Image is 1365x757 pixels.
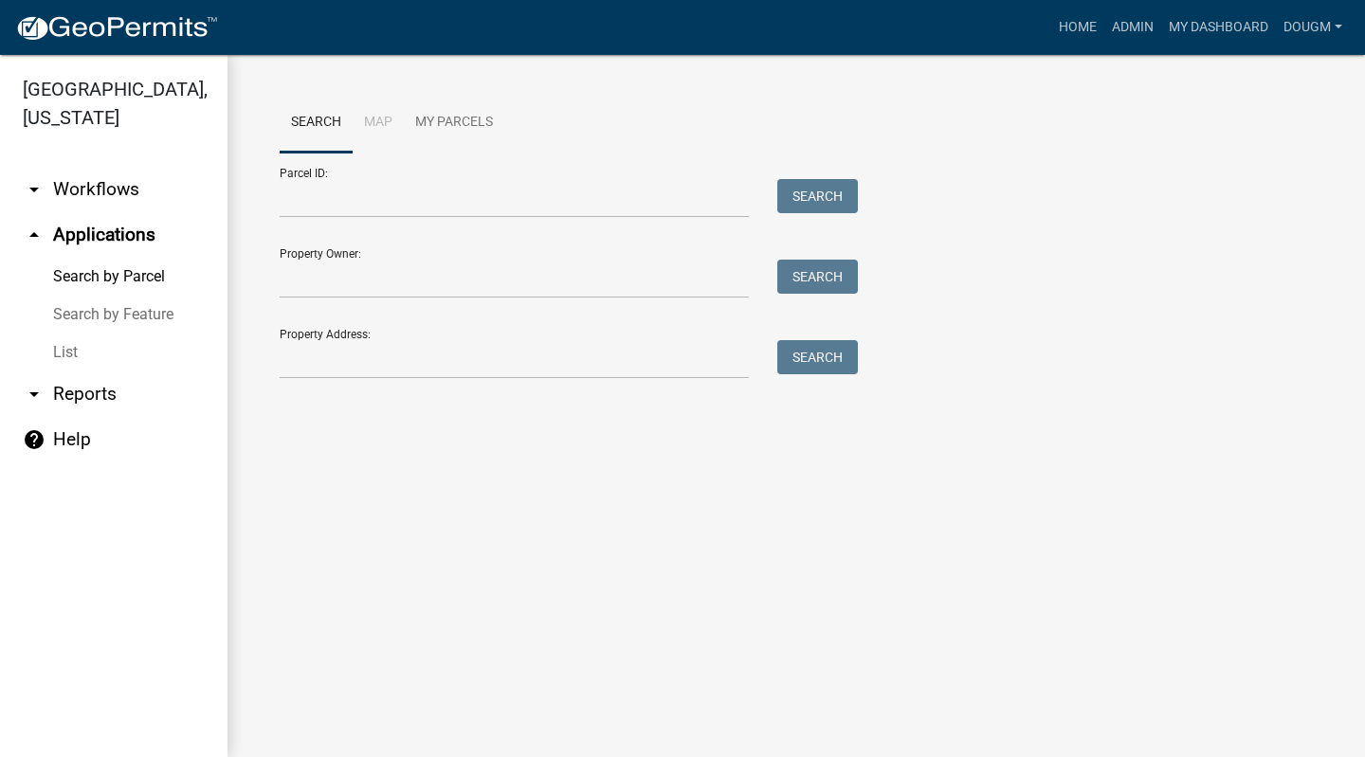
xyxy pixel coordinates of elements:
i: arrow_drop_up [23,224,45,246]
a: Home [1051,9,1104,45]
i: arrow_drop_down [23,178,45,201]
a: My Dashboard [1161,9,1276,45]
a: Admin [1104,9,1161,45]
a: Search [280,93,353,153]
button: Search [777,340,858,374]
i: arrow_drop_down [23,383,45,406]
button: Search [777,260,858,294]
a: My Parcels [404,93,504,153]
i: help [23,428,45,451]
a: Dougm [1276,9,1350,45]
button: Search [777,179,858,213]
